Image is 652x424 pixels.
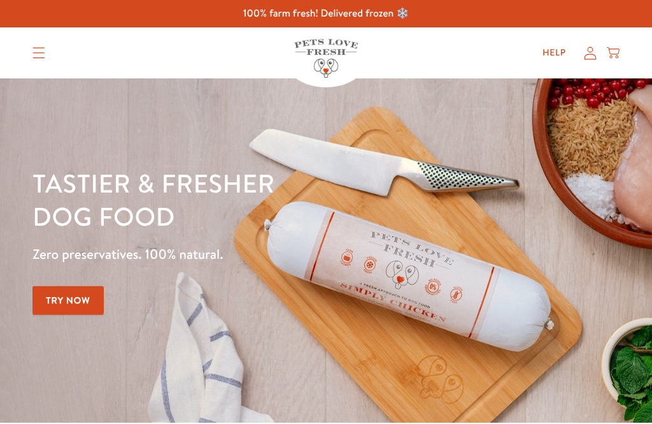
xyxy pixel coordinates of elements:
[32,243,423,266] p: Zero preservatives. 100% natural.
[532,40,576,66] a: Help
[32,166,423,233] h1: Tastier & fresher dog food
[22,37,55,69] summary: Translation missing: en.sections.header.menu
[32,286,104,315] a: Try Now
[294,39,358,78] img: Pets Love Fresh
